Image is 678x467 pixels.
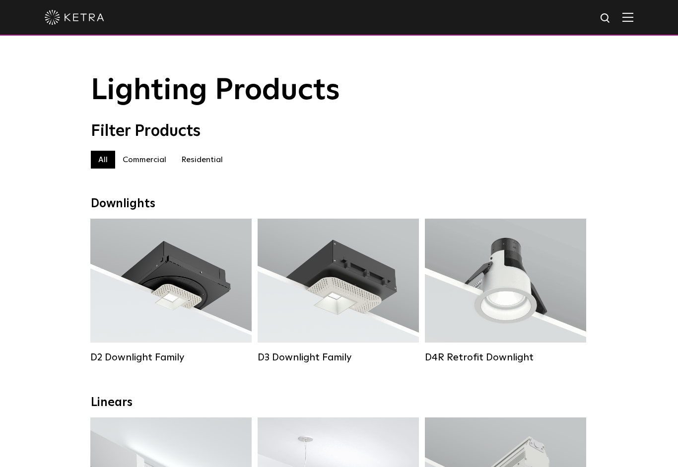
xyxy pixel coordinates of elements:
[90,351,252,363] div: D2 Downlight Family
[425,351,586,363] div: D4R Retrofit Downlight
[425,219,586,362] a: D4R Retrofit Downlight Lumen Output:800Colors:White / BlackBeam Angles:15° / 25° / 40° / 60°Watta...
[91,197,587,211] div: Downlights
[258,351,419,363] div: D3 Downlight Family
[90,219,252,362] a: D2 Downlight Family Lumen Output:1200Colors:White / Black / Gloss Black / Silver / Bronze / Silve...
[258,219,419,362] a: D3 Downlight Family Lumen Output:700 / 900 / 1100Colors:White / Black / Silver / Bronze / Paintab...
[622,12,633,22] img: Hamburger%20Nav.svg
[91,122,587,141] div: Filter Products
[91,396,587,410] div: Linears
[115,151,174,169] label: Commercial
[91,151,115,169] label: All
[45,10,104,25] img: ketra-logo-2019-white
[174,151,230,169] label: Residential
[600,12,612,25] img: search icon
[91,76,340,106] span: Lighting Products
